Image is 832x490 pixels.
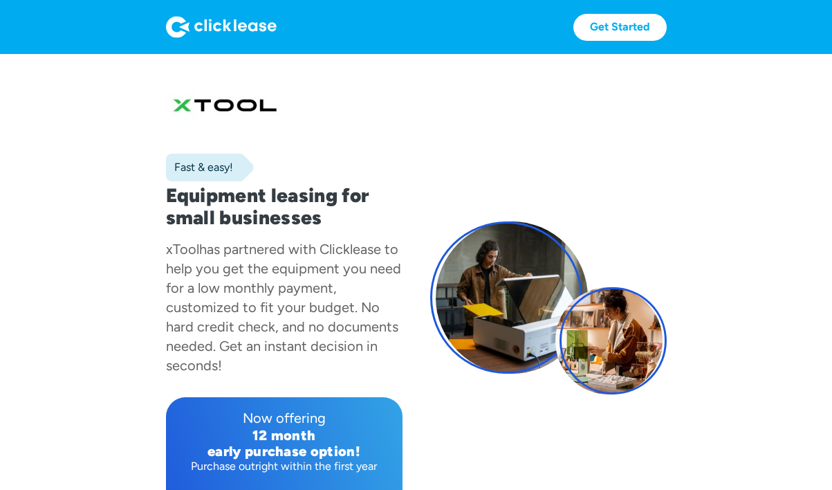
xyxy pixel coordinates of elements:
[166,161,233,174] div: Fast & easy!
[166,241,199,257] div: xTool
[177,460,391,473] div: Purchase outright within the first year
[177,428,391,444] div: 12 month
[573,14,667,41] a: Get Started
[166,184,403,228] h1: Equipment leasing for small businesses
[166,16,277,38] img: Logo
[177,408,391,428] div: Now offering
[166,241,401,374] div: has partnered with Clicklease to help you get the equipment you need for a low monthly payment, c...
[177,444,391,460] div: early purchase option!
